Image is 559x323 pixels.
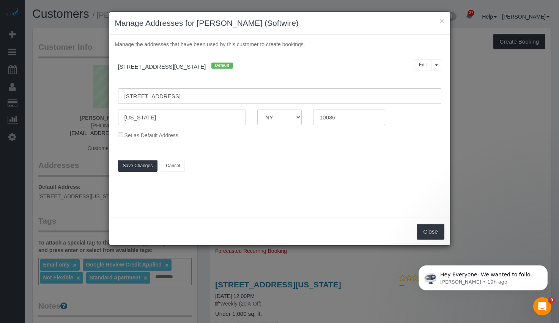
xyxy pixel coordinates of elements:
p: Message from Ellie, sent 19h ago [33,29,131,36]
button: × [439,17,444,25]
sui-modal: Manage Addresses for Zoe Cunningham (Softwire) [109,12,450,245]
input: Address [118,88,441,104]
button: Close [417,224,444,240]
span: 9 [549,297,555,303]
p: Manage the addresses that have been used by this customer to create bookings. [115,41,444,48]
button: Edit [414,59,432,71]
input: City [118,110,246,125]
h3: Manage Addresses for [PERSON_NAME] (Softwire) [115,17,444,29]
iframe: Intercom live chat [533,297,551,315]
span: Set as Default Address [124,132,178,138]
input: Zip Code [313,110,386,125]
h4: [STREET_ADDRESS][US_STATE] [112,63,364,70]
button: Cancel [161,160,185,172]
iframe: Intercom notifications message [407,249,559,303]
span: Default [211,63,233,69]
span: Hey Everyone: We wanted to follow up and let you know we have been closely monitoring the account... [33,22,130,103]
button: Save Changes [118,160,158,172]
